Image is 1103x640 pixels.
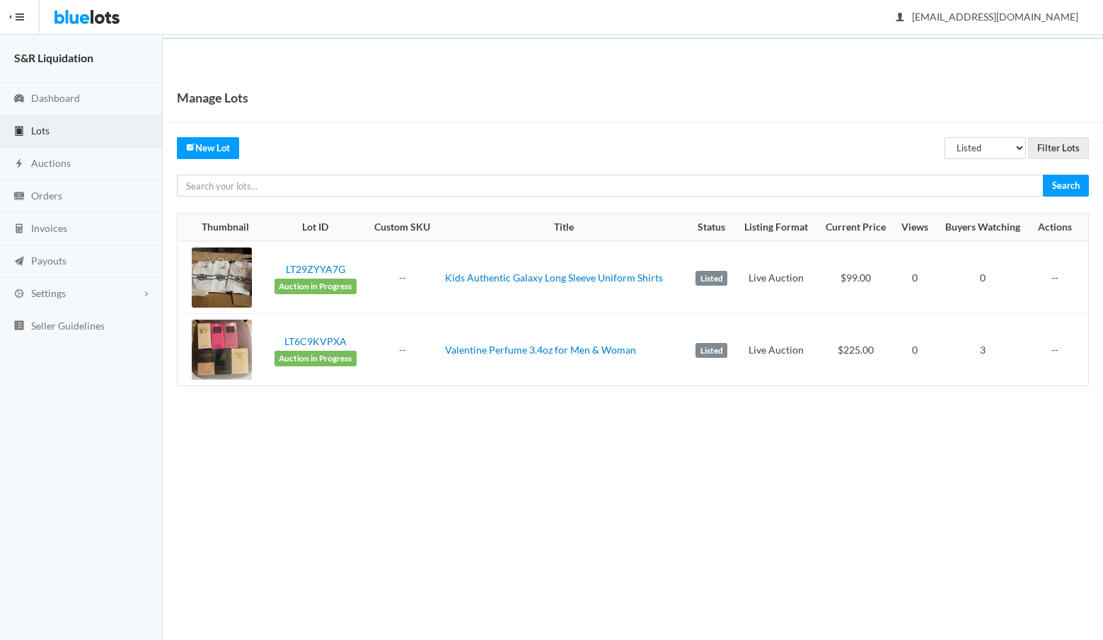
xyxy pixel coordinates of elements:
td: -- [1029,314,1088,386]
a: -- [399,272,406,284]
td: $99.00 [816,241,894,314]
th: Listing Format [735,214,816,242]
span: Orders [31,190,62,202]
strong: S&R Liquidation [14,51,93,64]
label: Listed [695,271,727,286]
span: Invoices [31,222,67,234]
td: 3 [936,314,1030,386]
ion-icon: paper plane [12,255,26,269]
a: LT29ZYYA7G [286,263,345,275]
span: Dashboard [31,92,80,104]
ion-icon: create [186,142,195,151]
td: 0 [894,314,936,386]
a: Valentine Perfume 3.4oz for Men & Woman [445,344,636,356]
th: Actions [1029,214,1088,242]
th: Thumbnail [178,214,265,242]
span: Auction in Progress [275,279,357,294]
span: Auctions [31,157,71,169]
span: Lots [31,124,50,136]
td: 0 [936,241,1030,314]
th: Buyers Watching [936,214,1030,242]
th: Lot ID [265,214,366,242]
a: createNew Lot [177,137,239,159]
td: Live Auction [735,241,816,314]
input: Search your lots... [177,175,1044,197]
td: $225.00 [816,314,894,386]
span: [EMAIL_ADDRESS][DOMAIN_NAME] [896,11,1078,23]
span: Payouts [31,255,67,267]
th: Views [894,214,936,242]
ion-icon: clipboard [12,125,26,139]
td: -- [1029,241,1088,314]
input: Filter Lots [1028,137,1089,159]
h1: Manage Lots [177,87,248,108]
a: LT6C9KVPXA [284,335,347,347]
ion-icon: cash [12,190,26,204]
th: Status [688,214,735,242]
ion-icon: list box [12,320,26,333]
a: -- [399,344,406,356]
th: Title [439,214,688,242]
td: Live Auction [735,314,816,386]
ion-icon: person [893,11,907,25]
th: Custom SKU [366,214,439,242]
span: Seller Guidelines [31,320,105,332]
span: Auction in Progress [275,351,357,366]
a: Kids Authentic Galaxy Long Sleeve Uniform Shirts [445,272,663,284]
ion-icon: flash [12,158,26,171]
th: Current Price [816,214,894,242]
ion-icon: calculator [12,223,26,236]
ion-icon: cog [12,288,26,301]
input: Search [1043,175,1089,197]
label: Listed [695,343,727,359]
td: 0 [894,241,936,314]
span: Settings [31,287,66,299]
ion-icon: speedometer [12,93,26,106]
